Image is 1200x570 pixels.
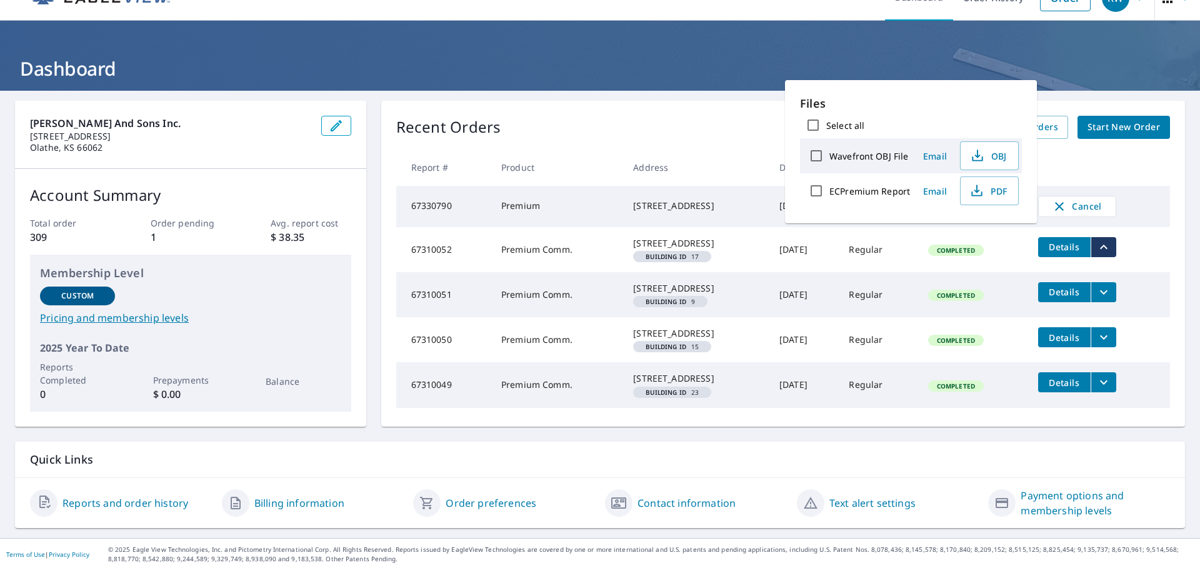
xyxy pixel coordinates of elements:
td: 67310052 [396,227,491,272]
p: 1 [151,230,231,245]
a: Start New Order [1077,116,1170,139]
p: | [6,551,89,558]
span: Completed [929,382,982,390]
button: detailsBtn-67310050 [1038,327,1091,347]
span: Cancel [1051,199,1103,214]
td: Premium Comm. [491,227,623,272]
td: Premium Comm. [491,317,623,362]
button: filesDropdownBtn-67310052 [1091,237,1116,257]
button: Cancel [1038,196,1116,217]
span: Details [1046,377,1083,389]
p: Quick Links [30,452,1170,467]
a: Privacy Policy [49,550,89,559]
button: Email [915,181,955,201]
span: 23 [638,389,706,395]
a: Order preferences [446,496,536,511]
div: [STREET_ADDRESS] [633,237,759,250]
td: Regular [839,362,917,407]
h1: Dashboard [15,56,1185,81]
em: Building ID [646,298,686,305]
label: ECPremium Report [829,185,910,197]
em: Building ID [646,253,686,260]
span: Completed [929,336,982,345]
p: Prepayments [153,374,228,387]
p: Custom [61,290,94,302]
th: Product [491,149,623,186]
button: filesDropdownBtn-67310051 [1091,282,1116,302]
td: Regular [839,272,917,317]
p: [PERSON_NAME] and Sons Inc. [30,116,311,131]
span: Details [1046,241,1083,253]
p: Balance [266,375,341,388]
td: [DATE] [769,227,839,272]
td: [DATE] [769,362,839,407]
button: detailsBtn-67310049 [1038,372,1091,392]
button: detailsBtn-67310052 [1038,237,1091,257]
a: Terms of Use [6,550,45,559]
div: [STREET_ADDRESS] [633,327,759,340]
p: 2025 Year To Date [40,340,341,355]
td: 67330790 [396,186,491,227]
p: Olathe, KS 66062 [30,142,311,153]
p: $ 38.35 [271,230,351,245]
td: Regular [839,317,917,362]
td: [DATE] [769,272,839,317]
a: Text alert settings [829,496,916,511]
button: OBJ [960,141,1019,170]
td: Regular [839,227,917,272]
td: [DATE] [769,317,839,362]
span: 15 [638,344,706,350]
a: Billing information [254,496,344,511]
span: Details [1046,286,1083,298]
span: Completed [929,246,982,255]
th: Report # [396,149,491,186]
button: PDF [960,176,1019,205]
td: 67310051 [396,272,491,317]
td: 67310049 [396,362,491,407]
p: 309 [30,230,110,245]
span: 17 [638,253,706,260]
p: © 2025 Eagle View Technologies, Inc. and Pictometry International Corp. All Rights Reserved. Repo... [108,545,1194,564]
span: Details [1046,332,1083,344]
p: Recent Orders [396,116,501,139]
button: Email [915,146,955,166]
td: 67310050 [396,317,491,362]
p: Reports Completed [40,360,115,387]
p: Files [800,95,1022,112]
td: Premium Comm. [491,362,623,407]
span: Email [920,185,950,197]
a: Contact information [637,496,736,511]
span: OBJ [968,148,1008,163]
button: filesDropdownBtn-67310050 [1091,327,1116,347]
div: [STREET_ADDRESS] [633,372,759,385]
span: 9 [638,298,702,305]
div: [STREET_ADDRESS] [633,200,759,212]
p: Order pending [151,216,231,230]
p: Total order [30,216,110,230]
a: Reports and order history [62,496,188,511]
span: Completed [929,291,982,300]
em: Building ID [646,344,686,350]
th: Date [769,149,839,186]
span: Start New Order [1087,120,1160,135]
p: $ 0.00 [153,387,228,402]
span: PDF [968,183,1008,198]
p: Membership Level [40,265,341,282]
td: [DATE] [769,186,839,227]
td: Premium [491,186,623,227]
a: Payment options and membership levels [1021,488,1170,518]
a: Pricing and membership levels [40,310,341,325]
p: 0 [40,387,115,402]
p: Account Summary [30,184,351,206]
label: Wavefront OBJ File [829,150,908,162]
button: filesDropdownBtn-67310049 [1091,372,1116,392]
em: Building ID [646,389,686,395]
div: [STREET_ADDRESS] [633,282,759,295]
th: Address [623,149,769,186]
p: Avg. report cost [271,216,351,230]
span: Email [920,150,950,162]
td: Premium Comm. [491,272,623,317]
label: Select all [826,120,864,131]
p: [STREET_ADDRESS] [30,131,311,142]
button: detailsBtn-67310051 [1038,282,1091,302]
